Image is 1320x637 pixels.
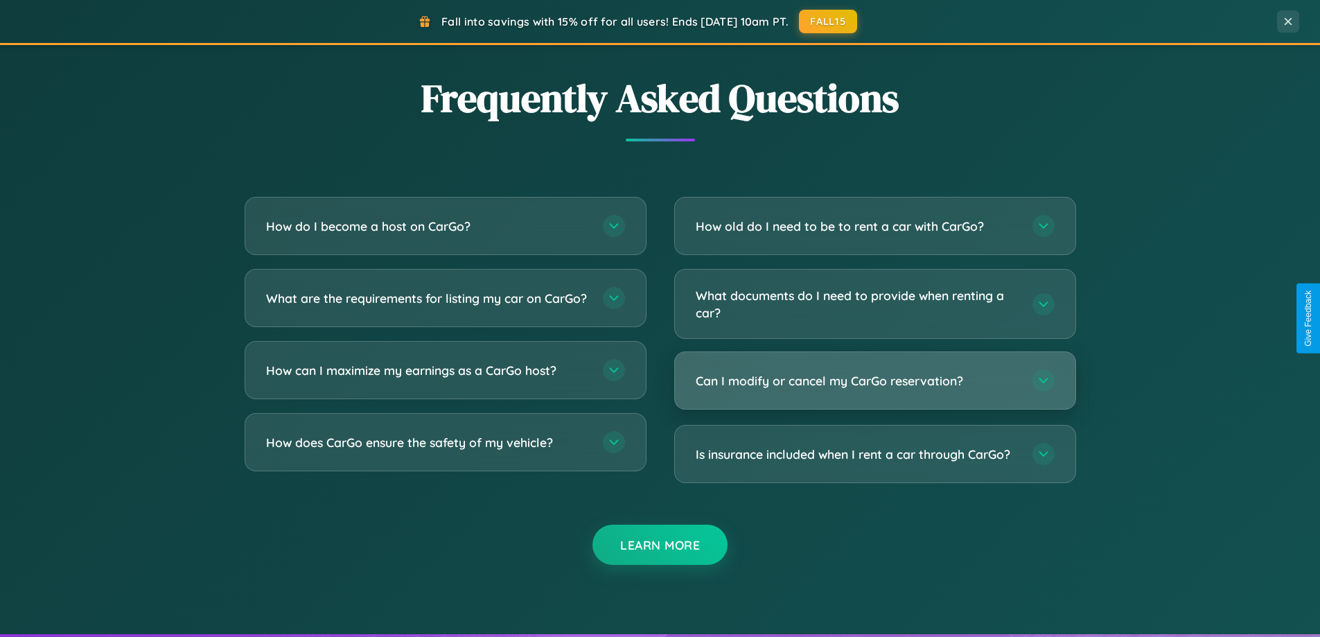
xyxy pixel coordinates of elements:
h2: Frequently Asked Questions [245,71,1076,125]
h3: Can I modify or cancel my CarGo reservation? [696,372,1019,390]
h3: Is insurance included when I rent a car through CarGo? [696,446,1019,463]
button: FALL15 [799,10,857,33]
h3: How do I become a host on CarGo? [266,218,589,235]
h3: How can I maximize my earnings as a CarGo host? [266,362,589,379]
button: Learn More [592,525,728,565]
h3: How old do I need to be to rent a car with CarGo? [696,218,1019,235]
h3: How does CarGo ensure the safety of my vehicle? [266,434,589,451]
h3: What documents do I need to provide when renting a car? [696,287,1019,321]
div: Give Feedback [1303,290,1313,347]
span: Fall into savings with 15% off for all users! Ends [DATE] 10am PT. [441,15,789,28]
h3: What are the requirements for listing my car on CarGo? [266,290,589,307]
